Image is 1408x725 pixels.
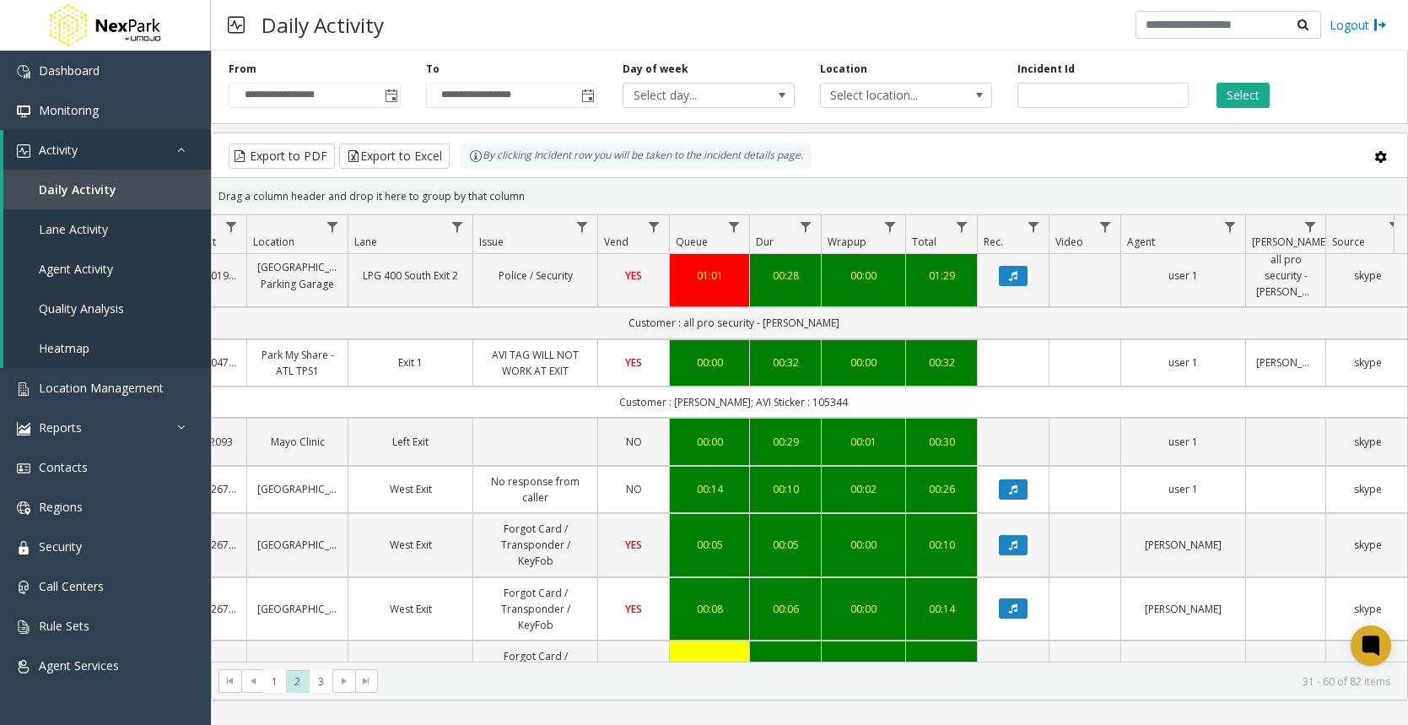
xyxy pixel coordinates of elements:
[1131,354,1235,371] a: user 1
[359,481,462,497] a: West Exit
[680,537,739,553] div: 00:05
[263,670,286,693] span: Page 1
[483,347,587,379] a: AVI TAG WILL NOT WORK AT EXIT
[676,235,708,249] span: Queue
[1252,235,1329,249] span: [PERSON_NAME]
[359,601,462,617] a: West Exit
[1384,215,1406,238] a: Source Filter Menu
[39,538,82,555] span: Security
[3,170,211,209] a: Daily Activity
[832,601,895,617] a: 00:00
[760,434,811,450] a: 00:29
[1017,62,1075,77] label: Incident Id
[1373,16,1387,34] img: logout
[39,499,83,515] span: Regions
[479,235,504,249] span: Issue
[1131,434,1235,450] a: user 1
[1131,481,1235,497] a: user 1
[916,434,967,450] a: 00:30
[39,62,100,78] span: Dashboard
[205,268,236,284] a: 801901
[483,585,587,634] a: Forgot Card / Transponder / KeyFob
[39,578,104,594] span: Call Centers
[469,149,483,163] img: infoIcon.svg
[359,537,462,553] a: West Exit
[916,601,967,617] div: 00:14
[246,674,260,688] span: Go to the previous page
[984,235,1003,249] span: Rec.
[483,268,587,284] a: Police / Security
[680,354,739,371] a: 00:00
[3,130,211,170] a: Activity
[608,537,659,553] a: YES
[218,669,241,693] span: Go to the first page
[916,537,967,553] a: 00:10
[760,268,811,284] div: 00:28
[17,620,30,634] img: 'icon'
[3,328,211,368] a: Heatmap
[916,268,967,284] a: 01:29
[832,268,895,284] div: 00:00
[760,601,811,617] div: 00:06
[1332,235,1365,249] span: Source
[17,501,30,515] img: 'icon'
[756,235,774,249] span: Dur
[912,235,936,249] span: Total
[623,62,688,77] label: Day of week
[1336,434,1400,450] a: skype
[337,674,351,688] span: Go to the next page
[17,422,30,436] img: 'icon'
[205,354,236,371] a: 404761
[17,144,30,158] img: 'icon'
[359,268,462,284] a: LPG 400 South Exit 2
[916,354,967,371] a: 00:32
[229,143,335,169] button: Export to PDF
[1127,235,1155,249] span: Agent
[760,481,811,497] a: 00:10
[388,674,1390,689] kendo-pager-info: 31 - 60 of 82 items
[1055,235,1083,249] span: Video
[680,601,739,617] a: 00:08
[832,481,895,497] div: 00:02
[820,62,867,77] label: Location
[680,434,739,450] div: 00:00
[461,143,812,169] div: By clicking Incident row you will be taken to the incident details page.
[1131,268,1235,284] a: user 1
[916,481,967,497] a: 00:26
[39,459,88,475] span: Contacts
[832,354,895,371] a: 00:00
[1336,268,1400,284] a: skype
[1336,354,1400,371] a: skype
[623,84,759,107] span: Select day...
[1330,16,1387,34] a: Logout
[1256,354,1315,371] a: [PERSON_NAME]
[760,537,811,553] div: 00:05
[625,538,642,552] span: YES
[1094,215,1117,238] a: Video Filter Menu
[253,235,294,249] span: Location
[483,521,587,570] a: Forgot Card / Transponder / KeyFob
[625,355,642,370] span: YES
[571,215,594,238] a: Issue Filter Menu
[39,657,119,674] span: Agent Services
[625,268,642,283] span: YES
[205,481,236,497] a: 926751
[3,289,211,328] a: Quality Analysis
[643,215,666,238] a: Vend Filter Menu
[832,434,895,450] a: 00:01
[257,259,337,291] a: [GEOGRAPHIC_DATA] Parking Garage
[680,481,739,497] a: 00:14
[257,347,337,379] a: Park My Share - ATL TPS1
[426,62,440,77] label: To
[832,537,895,553] a: 00:00
[212,215,1407,662] div: Data table
[39,340,89,356] span: Heatmap
[3,249,211,289] a: Agent Activity
[446,215,469,238] a: Lane Filter Menu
